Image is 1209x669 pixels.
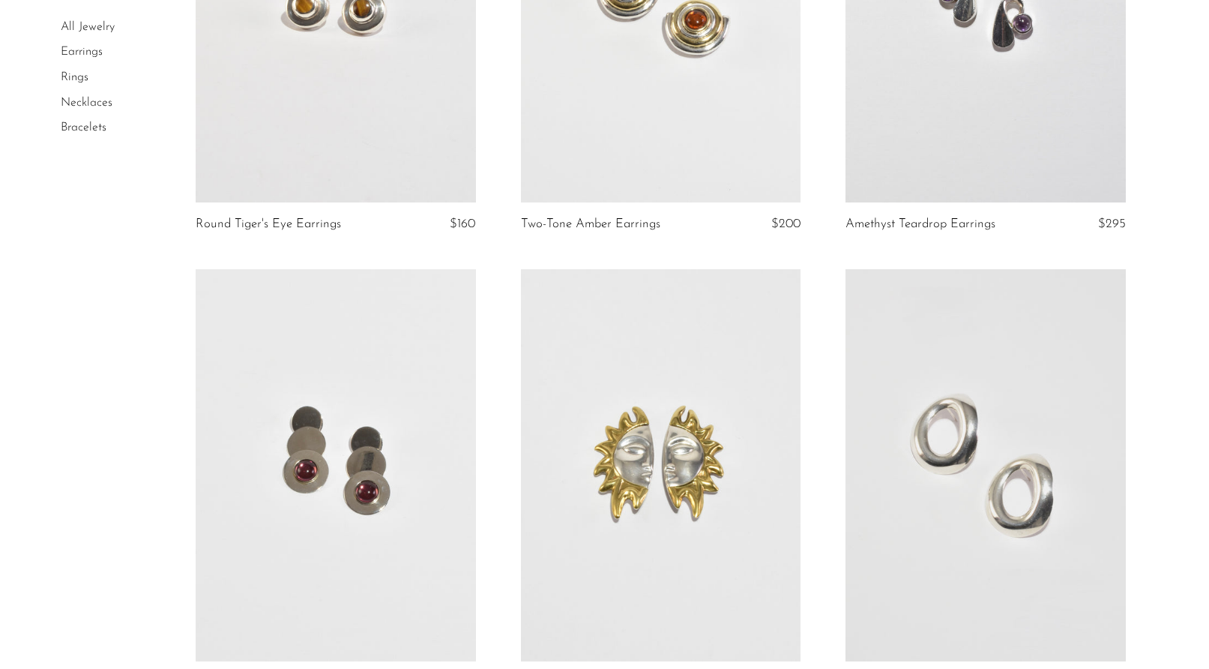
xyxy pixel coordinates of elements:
a: Rings [61,71,88,83]
a: Necklaces [61,97,112,109]
span: $160 [450,217,475,230]
a: All Jewelry [61,21,115,33]
a: Round Tiger's Eye Earrings [196,217,341,231]
a: Bracelets [61,121,106,133]
a: Amethyst Teardrop Earrings [845,217,995,231]
a: Two-Tone Amber Earrings [521,217,660,231]
span: $295 [1098,217,1126,230]
span: $200 [771,217,801,230]
a: Earrings [61,46,103,58]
